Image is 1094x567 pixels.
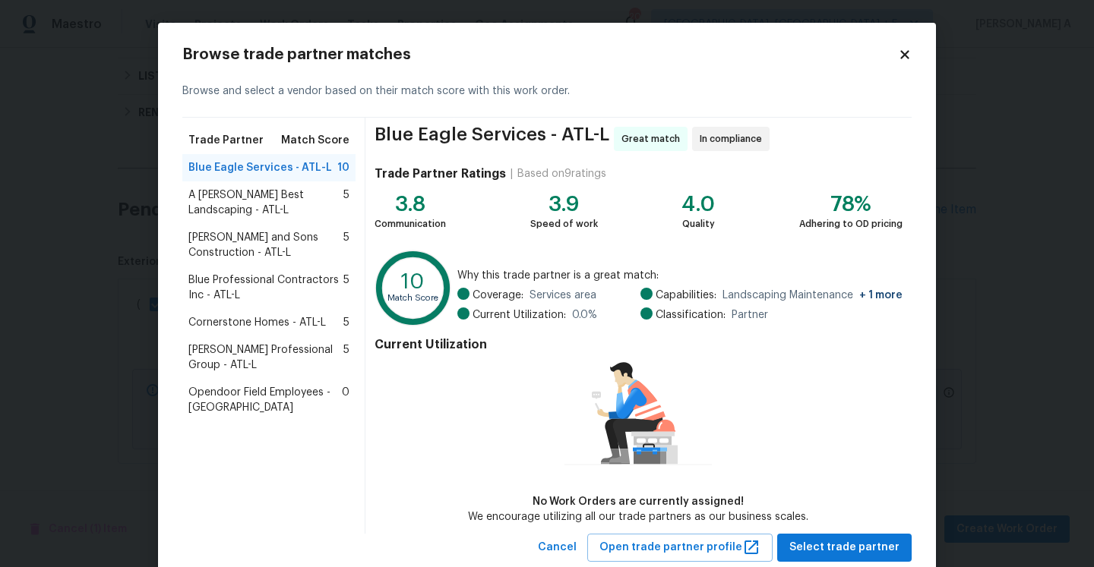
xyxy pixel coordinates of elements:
div: 4.0 [681,197,715,212]
div: 3.8 [375,197,446,212]
span: [PERSON_NAME] Professional Group - ATL-L [188,342,343,373]
h2: Browse trade partner matches [182,47,898,62]
span: Cornerstone Homes - ATL-L [188,315,326,330]
span: 5 [343,230,349,260]
span: 5 [343,272,349,303]
span: 10 [337,160,349,175]
span: Select trade partner [789,538,900,557]
text: 10 [401,271,425,292]
div: | [506,166,517,181]
div: No Work Orders are currently assigned! [468,494,808,509]
span: Blue Professional Contractors Inc - ATL-L [188,272,343,303]
span: Blue Eagle Services - ATL-L [188,160,332,175]
span: Coverage: [473,288,523,303]
span: Services area [530,288,596,303]
div: Browse and select a vendor based on their match score with this work order. [182,65,912,118]
div: Speed of work [530,216,598,232]
span: Match Score [281,133,349,148]
span: 5 [343,187,349,218]
h4: Current Utilization [375,337,903,352]
span: A [PERSON_NAME] Best Landscaping - ATL-L [188,187,343,218]
span: Open trade partner profile [599,538,760,557]
span: Opendoor Field Employees - [GEOGRAPHIC_DATA] [188,385,342,415]
div: Adhering to OD pricing [799,216,903,232]
span: Blue Eagle Services - ATL-L [375,127,609,151]
span: Landscaping Maintenance [722,288,903,303]
span: Current Utilization: [473,307,566,323]
span: 0 [342,385,349,415]
span: Trade Partner [188,133,264,148]
button: Select trade partner [777,534,912,562]
div: Communication [375,216,446,232]
span: Partner [732,307,768,323]
span: 5 [343,342,349,373]
span: Great match [621,131,686,146]
span: Capabilities: [656,288,716,303]
span: Cancel [538,538,577,557]
button: Cancel [532,534,583,562]
span: [PERSON_NAME] and Sons Construction - ATL-L [188,230,343,260]
div: Based on 9 ratings [517,166,606,181]
button: Open trade partner profile [587,534,773,562]
span: + 1 more [859,290,903,301]
span: Why this trade partner is a great match: [457,268,903,283]
div: We encourage utilizing all our trade partners as our business scales. [468,509,808,524]
span: 0.0 % [572,307,597,323]
div: 78% [799,197,903,212]
span: 5 [343,315,349,330]
div: 3.9 [530,197,598,212]
span: In compliance [700,131,768,146]
div: Quality [681,216,715,232]
span: Classification: [656,307,726,323]
h4: Trade Partner Ratings [375,166,506,181]
text: Match Score [387,294,438,302]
